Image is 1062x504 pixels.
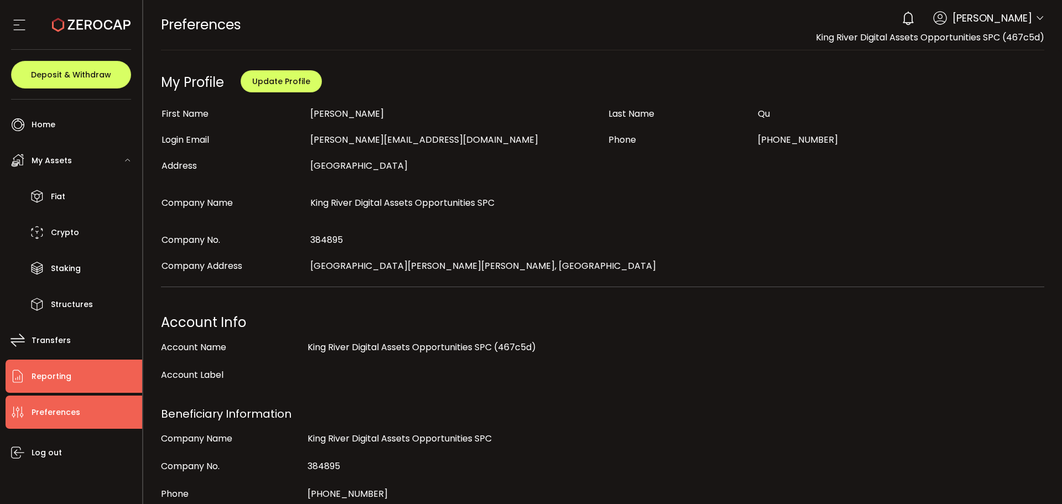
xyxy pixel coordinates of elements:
[758,133,838,146] span: [PHONE_NUMBER]
[161,311,1045,334] div: Account Info
[310,133,538,146] span: [PERSON_NAME][EMAIL_ADDRESS][DOMAIN_NAME]
[1007,451,1062,504] iframe: Chat Widget
[816,31,1044,44] span: King River Digital Assets Opportunities SPC (467c5d)
[241,70,322,92] button: Update Profile
[252,76,310,87] span: Update Profile
[310,233,343,246] span: 384895
[162,133,209,146] span: Login Email
[308,432,492,445] span: King River Digital Assets Opportunities SPC
[32,332,71,349] span: Transfers
[51,297,93,313] span: Structures
[310,107,384,120] span: [PERSON_NAME]
[310,259,656,272] span: [GEOGRAPHIC_DATA][PERSON_NAME][PERSON_NAME], [GEOGRAPHIC_DATA]
[310,196,494,209] span: King River Digital Assets Opportunities SPC
[161,403,1045,425] div: Beneficiary Information
[308,487,388,500] span: [PHONE_NUMBER]
[162,196,233,209] span: Company Name
[32,445,62,461] span: Log out
[608,107,654,120] span: Last Name
[32,117,55,133] span: Home
[11,61,131,89] button: Deposit & Withdraw
[161,15,241,34] span: Preferences
[31,71,111,79] span: Deposit & Withdraw
[310,159,408,172] span: [GEOGRAPHIC_DATA]
[608,133,636,146] span: Phone
[32,368,71,385] span: Reporting
[161,73,224,91] div: My Profile
[51,189,65,205] span: Fiat
[51,261,81,277] span: Staking
[161,455,303,477] div: Company No.
[32,404,80,420] span: Preferences
[308,460,340,472] span: 384895
[308,341,536,354] span: King River Digital Assets Opportunities SPC (467c5d)
[758,107,770,120] span: Qu
[32,153,72,169] span: My Assets
[161,364,303,386] div: Account Label
[162,107,209,120] span: First Name
[162,159,197,172] span: Address
[51,225,79,241] span: Crypto
[162,259,242,272] span: Company Address
[161,428,303,450] div: Company Name
[952,11,1032,25] span: [PERSON_NAME]
[162,233,220,246] span: Company No.
[161,336,303,358] div: Account Name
